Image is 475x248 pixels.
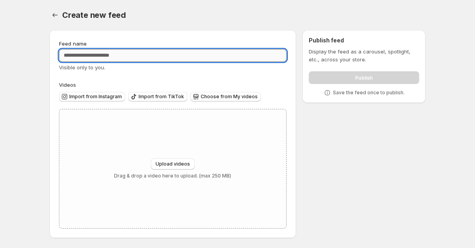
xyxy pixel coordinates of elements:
[333,90,405,96] p: Save the feed once to publish.
[114,173,231,179] p: Drag & drop a video here to upload. (max 250 MB)
[201,93,258,100] span: Choose from My videos
[128,92,187,101] button: Import from TikTok
[309,48,419,63] p: Display the feed as a carousel, spotlight, etc., across your store.
[139,93,184,100] span: Import from TikTok
[69,93,122,100] span: Import from Instagram
[59,40,87,47] span: Feed name
[59,92,125,101] button: Import from Instagram
[309,36,419,44] h2: Publish feed
[59,82,76,88] span: Videos
[156,161,190,167] span: Upload videos
[190,92,261,101] button: Choose from My videos
[59,64,105,71] span: Visible only to you.
[62,10,126,20] span: Create new feed
[151,158,195,170] button: Upload videos
[49,10,61,21] button: Settings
